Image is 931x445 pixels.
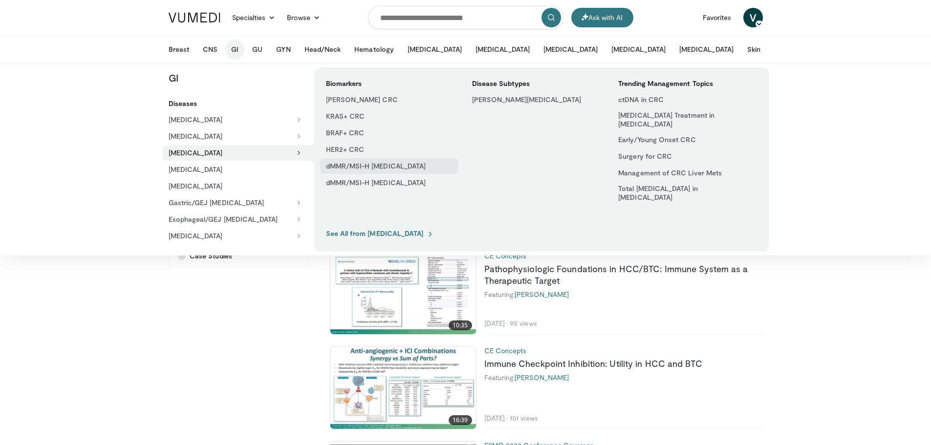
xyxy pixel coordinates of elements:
[484,263,748,286] a: Pathophysiologic Foundations in HCC/BTC: Immune System as a Therapeutic Target
[246,40,268,59] button: GU
[484,290,763,299] div: Featuring:
[225,40,244,59] button: GI
[606,40,671,59] button: [MEDICAL_DATA]
[743,8,763,27] a: V
[163,71,314,84] p: GI
[326,229,434,238] a: See All from [MEDICAL_DATA]
[466,92,605,107] a: [PERSON_NAME][MEDICAL_DATA]
[484,319,508,328] li: [DATE]
[510,414,538,423] li: 101 views
[299,40,347,59] button: Head/Neck
[449,320,472,330] span: 10:35
[197,40,223,59] button: CNS
[163,112,308,127] button: [MEDICAL_DATA]
[673,40,739,59] button: [MEDICAL_DATA]
[163,212,308,227] button: Esophageal/GEJ [MEDICAL_DATA]
[326,79,464,88] h5: Biomarkers
[330,347,476,429] img: 753720a5-888d-4caa-a052-928145e991a9.620x360_q85_upscale.jpg
[484,252,527,260] a: CE Concepts
[169,99,314,108] h5: Diseases
[618,79,757,88] h5: Trending Management Topics
[612,108,751,131] a: [MEDICAL_DATA] Treatment in [MEDICAL_DATA]
[163,178,308,194] a: [MEDICAL_DATA]
[163,40,195,59] button: Breast
[320,142,458,157] a: HER2+ CRC
[538,40,604,59] button: [MEDICAL_DATA]
[163,162,308,177] a: [MEDICAL_DATA]
[320,158,458,174] a: dMMR/MSI-H [MEDICAL_DATA]
[190,251,232,261] span: Case Studies
[270,40,296,59] button: GYN
[612,92,751,107] a: ctDNA in CRC
[612,165,751,181] a: Management of CRC Liver Mets
[348,40,400,59] button: Hematology
[697,8,737,27] a: Favorites
[612,132,751,148] a: Early/Young Onset CRC
[515,373,569,381] a: [PERSON_NAME]
[515,290,569,298] a: [PERSON_NAME]
[472,79,610,88] h5: Disease Subtypes
[163,128,308,144] button: [MEDICAL_DATA]
[163,195,308,211] button: Gastric/GEJ [MEDICAL_DATA]
[571,8,633,27] button: Ask with AI
[368,6,563,29] input: Search topics, interventions
[163,228,308,244] button: [MEDICAL_DATA]
[320,175,458,191] a: dMMR/MSI-H [MEDICAL_DATA]
[163,145,314,161] button: [MEDICAL_DATA]
[612,148,751,164] a: Surgery for CRC
[484,358,702,369] a: Immune Checkpoint Inhibition: Utility in HCC and BTC
[612,182,751,204] a: Total [MEDICAL_DATA] in [MEDICAL_DATA]
[320,92,458,107] a: [PERSON_NAME] CRC
[484,373,763,382] div: Featuring:
[741,40,766,59] button: Skin
[484,414,508,423] li: [DATE]
[320,108,458,124] a: KRAS+ CRC
[330,252,476,334] a: 10:35
[470,40,536,59] button: [MEDICAL_DATA]
[449,415,472,425] span: 16:39
[281,8,326,27] a: Browse
[330,252,476,334] img: 8129aebf-7268-4ef1-97f4-e71c501d6661.620x360_q85_upscale.jpg
[402,40,468,59] button: [MEDICAL_DATA]
[226,8,281,27] a: Specialties
[320,125,458,141] a: BRAF+ CRC
[510,319,537,328] li: 95 views
[484,346,527,355] a: CE Concepts
[169,13,220,22] img: VuMedi Logo
[330,347,476,429] a: 16:39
